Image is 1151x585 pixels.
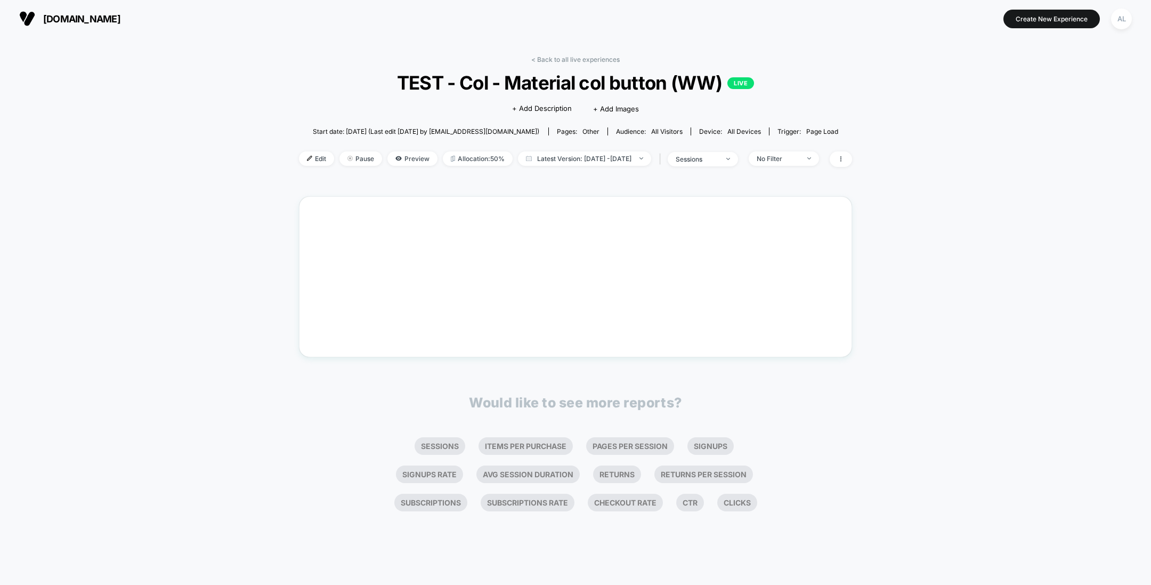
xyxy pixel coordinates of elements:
div: No Filter [757,155,799,163]
img: calendar [526,156,532,161]
button: [DOMAIN_NAME] [16,10,124,27]
li: Avg Session Duration [476,466,580,483]
li: Signups [687,437,734,455]
span: Page Load [806,127,838,135]
p: Would like to see more reports? [469,395,682,411]
img: end [807,157,811,159]
span: Start date: [DATE] (Last edit [DATE] by [EMAIL_ADDRESS][DOMAIN_NAME]) [313,127,539,135]
div: Trigger: [777,127,838,135]
div: Pages: [557,127,599,135]
li: Sessions [415,437,465,455]
span: Latest Version: [DATE] - [DATE] [518,151,651,166]
img: Visually logo [19,11,35,27]
span: Pause [339,151,382,166]
button: Create New Experience [1003,10,1100,28]
li: Subscriptions Rate [481,494,574,511]
span: + Add Description [512,103,572,114]
button: AL [1108,8,1135,30]
li: Clicks [717,494,757,511]
img: end [639,157,643,159]
span: Preview [387,151,437,166]
span: | [656,151,668,167]
img: rebalance [451,156,455,162]
li: Pages Per Session [586,437,674,455]
img: edit [307,156,312,161]
li: Signups Rate [396,466,463,483]
div: AL [1111,9,1132,29]
span: + Add Images [593,105,639,113]
li: Checkout Rate [588,494,663,511]
img: end [726,158,730,160]
p: LIVE [727,77,754,89]
li: Returns Per Session [654,466,753,483]
img: end [347,156,353,161]
span: [DOMAIN_NAME] [43,13,120,25]
span: Edit [299,151,334,166]
span: other [582,127,599,135]
div: Audience: [616,127,683,135]
li: Ctr [676,494,704,511]
a: < Back to all live experiences [531,55,620,63]
span: All Visitors [651,127,683,135]
span: Device: [691,127,769,135]
li: Items Per Purchase [479,437,573,455]
li: Subscriptions [394,494,467,511]
span: TEST - Col - Material col button (WW) [327,71,824,94]
span: all devices [727,127,761,135]
div: sessions [676,155,718,163]
li: Returns [593,466,641,483]
span: Allocation: 50% [443,151,513,166]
